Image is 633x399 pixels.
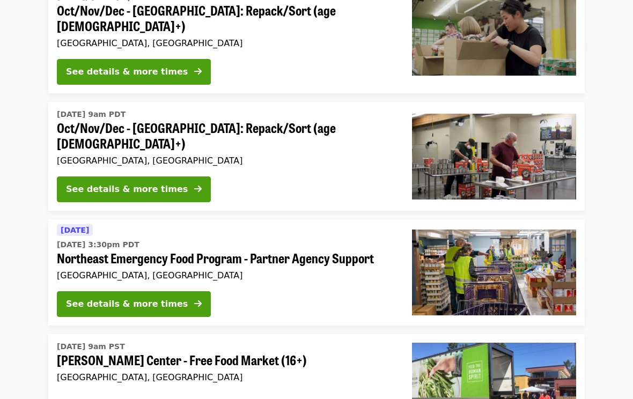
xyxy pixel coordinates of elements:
[194,66,202,77] i: arrow-right icon
[194,184,202,194] i: arrow-right icon
[57,341,125,352] time: [DATE] 9am PST
[194,299,202,309] i: arrow-right icon
[61,226,89,234] span: [DATE]
[57,109,126,120] time: [DATE] 9am PDT
[57,291,211,317] button: See details & more times
[48,219,585,326] a: See details for "Northeast Emergency Food Program - Partner Agency Support"
[57,38,395,48] div: [GEOGRAPHIC_DATA], [GEOGRAPHIC_DATA]
[57,176,211,202] button: See details & more times
[66,298,188,311] div: See details & more times
[66,183,188,196] div: See details & more times
[57,120,395,151] span: Oct/Nov/Dec - [GEOGRAPHIC_DATA]: Repack/Sort (age [DEMOGRAPHIC_DATA]+)
[48,102,585,211] a: See details for "Oct/Nov/Dec - Portland: Repack/Sort (age 16+)"
[57,156,395,166] div: [GEOGRAPHIC_DATA], [GEOGRAPHIC_DATA]
[57,372,395,382] div: [GEOGRAPHIC_DATA], [GEOGRAPHIC_DATA]
[57,270,395,280] div: [GEOGRAPHIC_DATA], [GEOGRAPHIC_DATA]
[57,59,211,85] button: See details & more times
[57,250,395,266] span: Northeast Emergency Food Program - Partner Agency Support
[57,352,395,368] span: [PERSON_NAME] Center - Free Food Market (16+)
[57,239,139,250] time: [DATE] 3:30pm PDT
[66,65,188,78] div: See details & more times
[57,3,395,34] span: Oct/Nov/Dec - [GEOGRAPHIC_DATA]: Repack/Sort (age [DEMOGRAPHIC_DATA]+)
[412,230,576,315] img: Northeast Emergency Food Program - Partner Agency Support organized by Oregon Food Bank
[412,114,576,199] img: Oct/Nov/Dec - Portland: Repack/Sort (age 16+) organized by Oregon Food Bank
